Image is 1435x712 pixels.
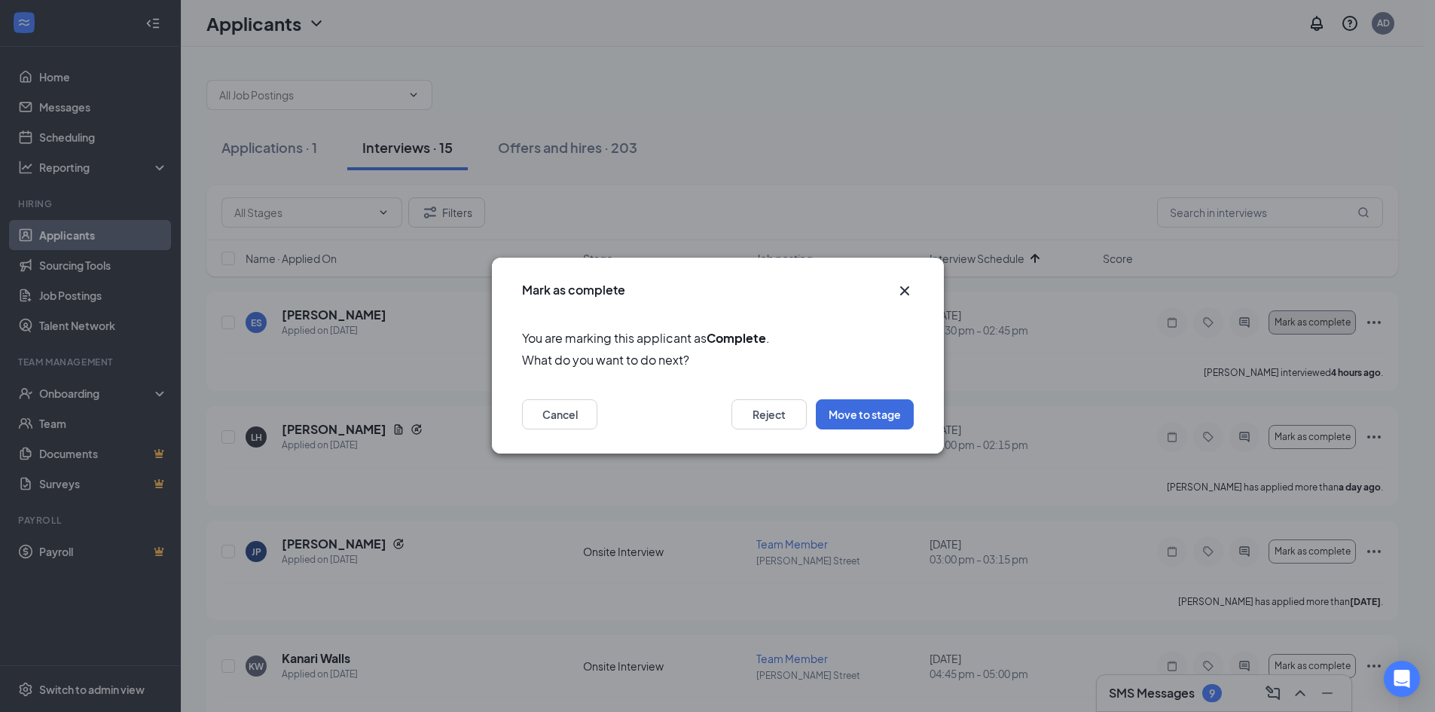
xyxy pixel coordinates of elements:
button: Close [896,282,914,300]
h3: Mark as complete [522,282,625,298]
svg: Cross [896,282,914,300]
span: What do you want to do next? [522,351,914,370]
button: Reject [731,400,807,430]
button: Move to stage [816,400,914,430]
button: Cancel [522,400,597,430]
span: You are marking this applicant as . [522,328,914,347]
b: Complete [707,330,766,346]
div: Open Intercom Messenger [1384,661,1420,697]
